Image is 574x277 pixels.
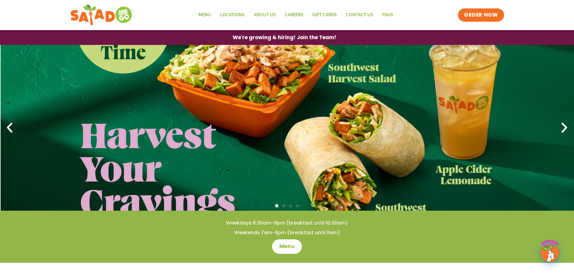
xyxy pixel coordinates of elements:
span: ORDER NOW [464,11,498,19]
span: Go to slide 3 [289,204,292,207]
a: Menu [272,239,302,254]
a: About Us [249,8,280,22]
h4: Weekdays 6:30am-9pm (breakfast until 10:30am) [12,220,562,226]
a: Menu [194,8,216,22]
a: We're growing & hiring! Join the Team! [224,30,345,45]
a: Careers [280,8,308,22]
span: Menu [279,243,295,250]
a: FAQs [378,8,398,22]
span: Go to slide 2 [282,204,285,207]
a: ORDER NOW [458,8,504,22]
nav: Menu [194,8,398,22]
div: Next slide [558,121,571,134]
span: Go to slide 1 [275,204,278,207]
span: We're growing & hiring! Join the Team! [233,35,336,40]
a: Locations [216,8,249,22]
img: new-SAG-logo-768×292 [70,3,134,27]
h4: Weekends 7am-9pm (breakfast until 11am) [12,229,562,236]
div: Previous slide [3,121,16,134]
a: GIFT CARDS [308,8,341,22]
span: Go to slide 4 [296,204,299,207]
a: Contact Us [341,8,378,22]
